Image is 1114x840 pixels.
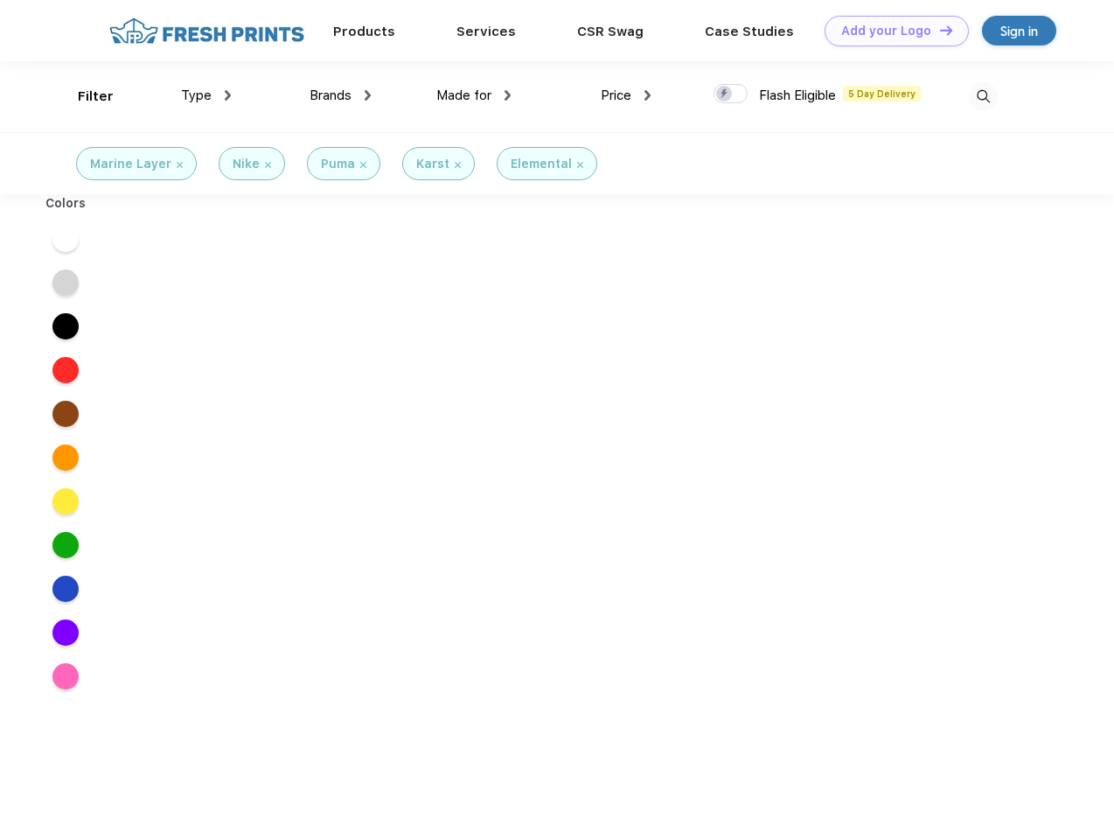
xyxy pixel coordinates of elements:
[321,155,355,173] div: Puma
[32,194,100,213] div: Colors
[181,87,212,103] span: Type
[416,155,449,173] div: Karst
[365,90,371,101] img: dropdown.png
[455,162,461,168] img: filter_cancel.svg
[577,24,644,39] a: CSR Swag
[310,87,352,103] span: Brands
[759,87,836,103] span: Flash Eligible
[78,87,114,107] div: Filter
[505,90,511,101] img: dropdown.png
[360,162,366,168] img: filter_cancel.svg
[577,162,583,168] img: filter_cancel.svg
[511,155,572,173] div: Elemental
[177,162,183,168] img: filter_cancel.svg
[436,87,491,103] span: Made for
[104,16,310,46] img: fo%20logo%202.webp
[1000,21,1038,41] div: Sign in
[982,16,1056,45] a: Sign in
[265,162,271,168] img: filter_cancel.svg
[90,155,171,173] div: Marine Layer
[644,90,651,101] img: dropdown.png
[333,24,395,39] a: Products
[456,24,516,39] a: Services
[225,90,231,101] img: dropdown.png
[841,24,931,38] div: Add your Logo
[601,87,631,103] span: Price
[969,82,998,111] img: desktop_search.svg
[843,86,921,101] span: 5 Day Delivery
[940,25,952,35] img: DT
[233,155,260,173] div: Nike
